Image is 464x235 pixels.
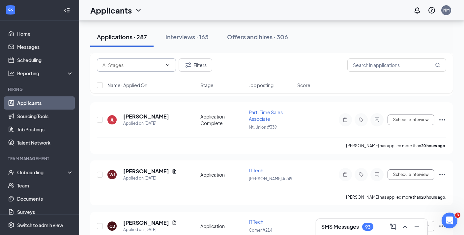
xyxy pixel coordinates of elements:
svg: QuestionInfo [428,6,436,14]
button: Minimize [412,221,422,232]
div: Application [200,223,245,229]
svg: Analysis [8,70,14,77]
button: Filter Filters [179,58,212,72]
svg: Document [172,220,177,225]
a: Talent Network [17,136,73,149]
span: Corner #214 [249,228,272,233]
svg: Notifications [413,6,421,14]
span: [PERSON_NAME] #249 [249,176,292,181]
a: Scheduling [17,53,73,67]
div: Applied on [DATE] [123,226,177,233]
svg: UserCheck [8,169,14,176]
svg: WorkstreamLogo [7,7,14,13]
svg: Tag [357,117,365,122]
div: Reporting [17,70,74,77]
div: Interviews · 165 [165,33,209,41]
a: Documents [17,192,73,205]
div: Application Complete [200,113,245,126]
a: Surveys [17,205,73,218]
span: IT Tech [249,167,263,173]
svg: Minimize [413,223,421,231]
h5: [PERSON_NAME] [123,219,169,226]
div: Hiring [8,86,72,92]
a: Sourcing Tools [17,110,73,123]
a: Team [17,179,73,192]
div: Applied on [DATE] [123,175,177,182]
b: 20 hours ago [421,195,445,200]
a: Messages [17,40,73,53]
b: 20 hours ago [421,143,445,148]
span: Mt. Union #339 [249,125,277,130]
div: JL [110,117,114,123]
svg: ChevronUp [401,223,409,231]
input: All Stages [102,61,162,69]
input: Search in applications [347,58,446,72]
div: Onboarding [17,169,68,176]
iframe: Intercom live chat [442,213,457,228]
svg: Settings [8,222,14,228]
span: IT Tech [249,219,263,225]
div: NM [443,7,449,13]
svg: Note [341,117,349,122]
div: Team Management [8,156,72,161]
div: CB [109,223,115,229]
span: Job posting [249,82,274,88]
svg: Ellipses [438,171,446,179]
a: Applicants [17,96,73,110]
div: 93 [365,224,370,230]
button: ComposeMessage [388,221,398,232]
button: Schedule Interview [388,169,434,180]
h5: [PERSON_NAME] [123,168,169,175]
svg: ActiveChat [373,117,381,122]
div: WJ [109,172,115,178]
svg: Ellipses [438,222,446,230]
svg: ComposeMessage [389,223,397,231]
a: Job Postings [17,123,73,136]
div: Application [200,171,245,178]
svg: ChevronDown [165,62,170,68]
div: Switch to admin view [17,222,63,228]
h1: Applicants [90,5,132,16]
svg: Note [341,172,349,177]
div: Applications · 287 [97,33,147,41]
svg: Collapse [64,7,70,14]
svg: Ellipses [438,116,446,124]
svg: Filter [184,61,192,69]
span: Name · Applied On [107,82,147,88]
svg: ChevronDown [134,6,142,14]
span: Part-Time Sales Associate [249,109,283,122]
p: [PERSON_NAME] has applied more than . [346,143,446,149]
span: 3 [455,213,460,218]
span: Score [297,82,310,88]
a: Home [17,27,73,40]
svg: MagnifyingGlass [435,62,440,68]
svg: ChatInactive [373,172,381,177]
div: Applied on [DATE] [123,120,169,127]
p: [PERSON_NAME] has applied more than . [346,194,446,200]
h5: [PERSON_NAME] [123,113,169,120]
button: Schedule Interview [388,115,434,125]
svg: Document [172,169,177,174]
svg: Tag [357,172,365,177]
div: Offers and hires · 306 [227,33,288,41]
h3: SMS Messages [321,223,359,230]
span: Stage [200,82,214,88]
button: ChevronUp [400,221,410,232]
